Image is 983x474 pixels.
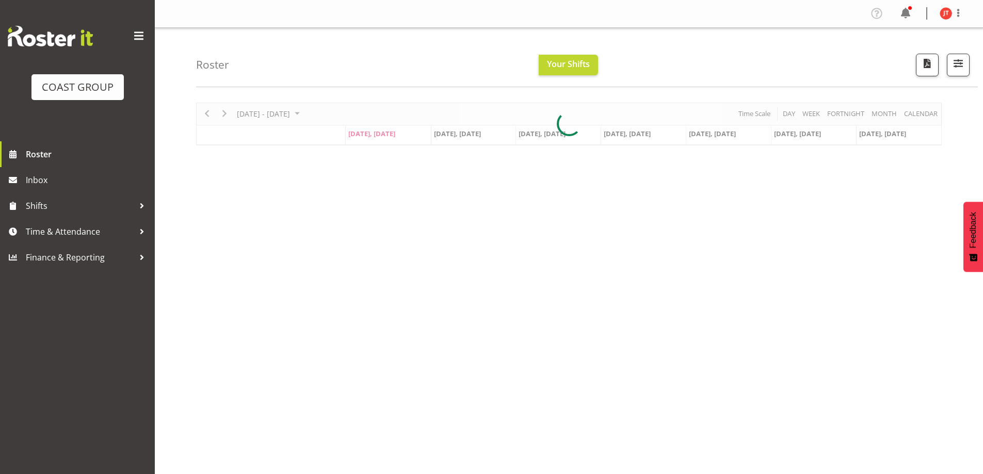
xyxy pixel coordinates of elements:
span: Finance & Reporting [26,250,134,265]
span: Time & Attendance [26,224,134,239]
h4: Roster [196,59,229,71]
span: Shifts [26,198,134,214]
span: Roster [26,146,150,162]
div: COAST GROUP [42,79,114,95]
button: Your Shifts [539,55,598,75]
img: justin-te-moananui9951.jpg [940,7,952,20]
img: Rosterit website logo [8,26,93,46]
span: Feedback [969,212,978,248]
span: Your Shifts [547,58,590,70]
span: Inbox [26,172,150,188]
button: Download a PDF of the roster according to the set date range. [916,54,939,76]
button: Feedback - Show survey [963,202,983,272]
button: Filter Shifts [947,54,970,76]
